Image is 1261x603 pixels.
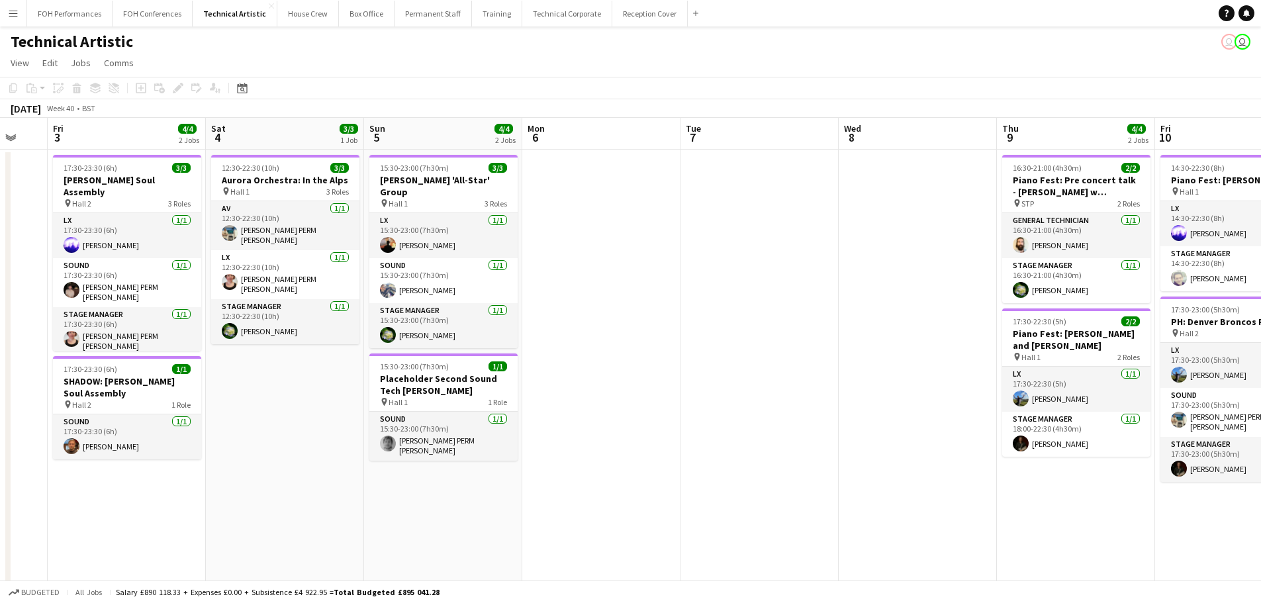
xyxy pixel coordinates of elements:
div: [DATE] [11,102,41,115]
button: Box Office [339,1,395,26]
button: Training [472,1,522,26]
span: Week 40 [44,103,77,113]
button: Permanent Staff [395,1,472,26]
button: Technical Corporate [522,1,612,26]
span: Comms [104,57,134,69]
h1: Technical Artistic [11,32,133,52]
div: BST [82,103,95,113]
a: Edit [37,54,63,71]
button: Technical Artistic [193,1,277,26]
button: FOH Conferences [113,1,193,26]
a: View [5,54,34,71]
a: Jobs [66,54,96,71]
app-user-avatar: Visitor Services [1235,34,1250,50]
button: Budgeted [7,585,62,600]
span: Edit [42,57,58,69]
span: All jobs [73,587,105,597]
button: Reception Cover [612,1,688,26]
span: Total Budgeted £895 041.28 [334,587,440,597]
a: Comms [99,54,139,71]
app-user-avatar: Visitor Services [1221,34,1237,50]
div: Salary £890 118.33 + Expenses £0.00 + Subsistence £4 922.95 = [116,587,440,597]
span: Budgeted [21,588,60,597]
button: FOH Performances [27,1,113,26]
span: View [11,57,29,69]
button: House Crew [277,1,339,26]
span: Jobs [71,57,91,69]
